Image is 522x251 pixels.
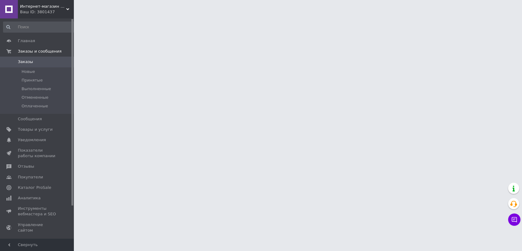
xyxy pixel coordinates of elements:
[18,59,33,65] span: Заказы
[22,103,48,109] span: Оплаченные
[18,238,57,249] span: Кошелек компании
[3,22,77,33] input: Поиск
[18,222,57,233] span: Управление сайтом
[18,195,41,201] span: Аналитика
[20,9,74,15] div: Ваш ID: 3801437
[18,164,34,169] span: Отзывы
[22,95,48,100] span: Отмененные
[18,137,46,143] span: Уведомления
[22,78,43,83] span: Принятые
[18,206,57,217] span: Инструменты вебмастера и SEO
[22,69,35,74] span: Новые
[508,213,520,226] button: Чат с покупателем
[18,38,35,44] span: Главная
[18,148,57,159] span: Показатели работы компании
[20,4,66,9] span: Интернет-магазин "Кар Аксес"
[18,127,53,132] span: Товары и услуги
[18,116,42,122] span: Сообщения
[18,49,62,54] span: Заказы и сообщения
[22,86,51,92] span: Выполненные
[18,174,43,180] span: Покупатели
[18,185,51,190] span: Каталог ProSale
